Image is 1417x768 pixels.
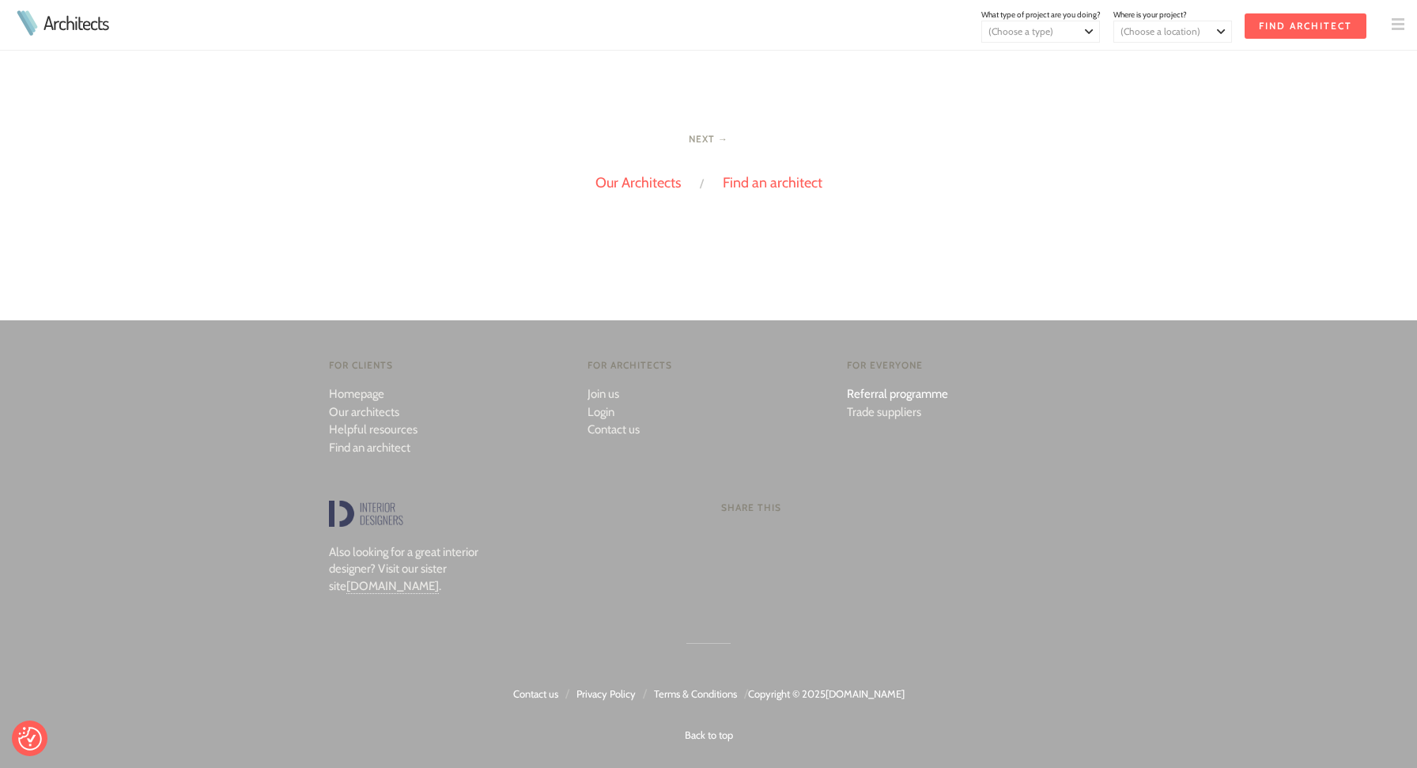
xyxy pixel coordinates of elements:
[329,358,562,373] h4: For Clients
[700,176,704,191] span: /
[689,133,728,145] a: Next →
[721,562,773,578] iframe: X Post Button
[43,13,108,32] a: Architects
[13,685,1404,743] div: Copyright © 2025
[723,174,822,191] a: Find an architect
[18,727,42,751] button: Consent Preferences
[329,387,384,401] a: Homepage
[588,422,640,437] a: Contact us
[847,358,1080,373] h4: For everyone
[576,687,636,700] a: Privacy Policy
[685,728,733,741] a: Back to top
[1245,13,1366,39] input: Find Architect
[13,10,41,36] img: Architects
[329,441,410,455] a: Find an architect
[588,387,619,401] a: Join us
[643,687,647,701] span: /
[588,405,614,419] a: Login
[565,687,569,701] span: /
[18,727,42,751] img: Revisit consent button
[826,687,905,700] a: [DOMAIN_NAME]
[847,387,948,401] a: Referral programme
[329,544,512,596] p: Also looking for a great interior designer? Visit our sister site .
[513,687,558,700] a: Contact us
[588,358,821,373] h4: For Architects
[329,405,399,419] a: Our architects
[654,687,737,700] a: Terms & Conditions
[346,579,439,594] a: [DOMAIN_NAME]
[744,687,748,701] span: /
[847,405,921,419] a: Trade suppliers
[721,501,1088,515] h4: Share This
[981,9,1101,20] span: What type of project are you doing?
[1113,9,1187,20] span: Where is your project?
[595,174,681,191] a: Our Architects
[329,422,418,437] a: Helpful resources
